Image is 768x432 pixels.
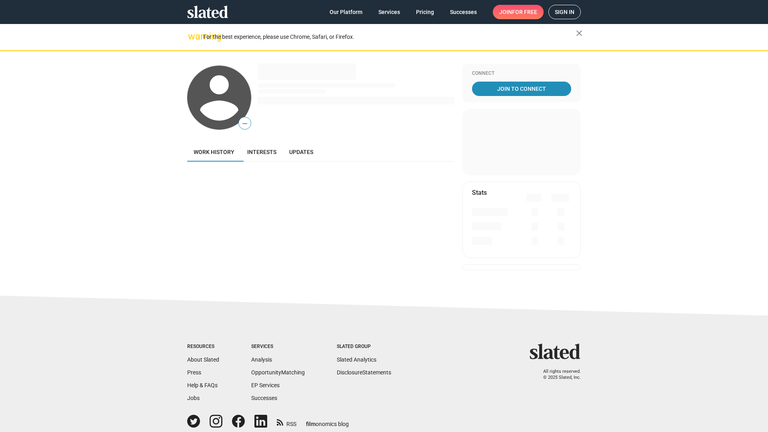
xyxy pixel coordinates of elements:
span: for free [512,5,537,19]
a: Services [372,5,406,19]
span: Join [499,5,537,19]
a: filmonomics blog [306,414,349,428]
a: Our Platform [323,5,369,19]
a: OpportunityMatching [251,369,305,376]
div: Resources [187,344,219,350]
a: EP Services [251,382,280,388]
a: Jobs [187,395,200,401]
a: Pricing [410,5,440,19]
a: Join To Connect [472,82,571,96]
a: Work history [187,142,241,162]
span: Updates [289,149,313,155]
span: Work history [194,149,234,155]
a: Sign in [548,5,581,19]
a: Successes [444,5,483,19]
span: Successes [450,5,477,19]
span: Pricing [416,5,434,19]
mat-card-title: Stats [472,188,487,197]
span: Our Platform [330,5,362,19]
mat-icon: warning [188,32,198,41]
a: Help & FAQs [187,382,218,388]
div: Slated Group [337,344,391,350]
div: For the best experience, please use Chrome, Safari, or Firefox. [203,32,576,42]
a: Updates [283,142,320,162]
span: film [306,421,316,427]
mat-icon: close [574,28,584,38]
a: Successes [251,395,277,401]
span: Join To Connect [474,82,570,96]
a: Slated Analytics [337,356,376,363]
p: All rights reserved. © 2025 Slated, Inc. [535,369,581,380]
div: Services [251,344,305,350]
div: Connect [472,70,571,77]
a: About Slated [187,356,219,363]
a: Press [187,369,201,376]
a: DisclosureStatements [337,369,391,376]
span: — [239,118,251,129]
span: Services [378,5,400,19]
span: Interests [247,149,276,155]
a: Analysis [251,356,272,363]
a: RSS [277,416,296,428]
a: Interests [241,142,283,162]
a: Joinfor free [493,5,544,19]
span: Sign in [555,5,574,19]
